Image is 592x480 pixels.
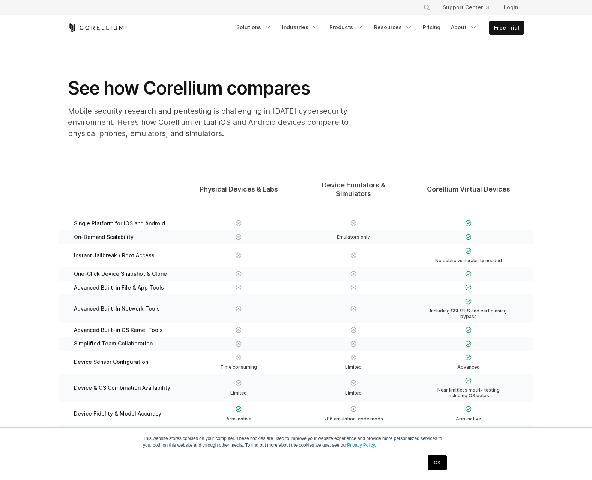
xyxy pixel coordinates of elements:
a: About [446,21,482,34]
p: Mobile security research and pentesting is challenging in [DATE] cybersecurity environment. Here’... [68,105,368,139]
img: Checkmark [465,298,472,304]
span: Advanced Built-In Network Tools [74,305,160,312]
img: X [236,234,242,240]
a: Support Center [437,1,495,14]
img: X [236,271,242,277]
img: X [350,284,357,291]
span: Device & OS Combination Availability [74,384,170,391]
a: OK [428,455,447,470]
span: Limited [345,364,362,370]
span: Single Platform for iOS and Android [74,220,165,227]
a: Industries [278,21,323,34]
button: Search [420,1,434,14]
img: X [350,406,357,412]
img: X [236,252,242,259]
span: Device Sensor Configuration [74,358,148,365]
span: Arm-native [226,416,251,421]
img: Checkmark [465,220,472,226]
span: Limited [230,390,247,396]
a: Login [498,1,524,14]
span: Device Emulators & Simulators [304,181,403,198]
a: Resources [370,21,417,34]
span: Limited [345,390,362,396]
img: X [236,220,242,226]
span: Instant Jailbreak / Root Access [74,252,155,259]
img: Checkmark [236,406,242,412]
span: x86 emulation, code mods [324,416,383,421]
a: Privacy Policy. [347,442,376,448]
span: Advanced Built-in OS Kernel Tools [74,327,163,333]
span: Advanced [457,364,480,370]
img: X [350,354,357,361]
img: X [236,354,242,361]
img: X [350,327,357,333]
img: X [350,271,357,277]
span: Advanced Built-in File & App Tools [74,284,164,291]
img: X [350,306,357,312]
h1: See how Corellium compares [68,77,368,99]
img: Checkmark [465,234,472,240]
img: Checkmark [465,377,472,384]
img: X [236,380,242,386]
span: Near limitless matrix testing including OS betas [427,387,510,398]
span: On-Demand Scalability [74,234,134,240]
span: Simplified Team Collaboration [74,340,153,347]
p: This website stores cookies on your computer. These cookies are used to improve your website expe... [143,435,449,448]
span: Time consuming [220,364,257,370]
div: Navigation Menu [414,1,524,14]
img: Checkmark [465,340,472,347]
a: Free Trial [490,21,524,34]
a: Products [325,21,368,34]
img: Checkmark [465,247,472,254]
span: Emulators only [337,234,370,240]
a: Solutions [232,21,276,34]
img: X [350,252,357,259]
img: Checkmark [465,327,472,333]
div: Navigation Menu [232,21,524,35]
img: X [350,340,357,347]
span: Including SSL/TLS and cert pinning bypass [427,308,510,319]
span: Corellium Virtual Devices [427,185,510,194]
img: Checkmark [465,271,472,277]
img: X [236,284,242,291]
a: Pricing [418,21,445,34]
span: Device Fidelity & Model Accuracy [74,410,161,417]
img: X [236,340,242,347]
span: Arm-native [456,416,481,421]
img: X [350,220,357,226]
img: X [236,327,242,333]
img: Checkmark [465,284,472,291]
a: Corellium Home [68,23,128,32]
span: Physical Devices & Labs [200,185,278,194]
img: X [236,306,242,312]
span: One-Click Device Snapshot & Clone [74,270,167,277]
img: Checkmark [465,406,472,412]
span: No public vulnerability needed [435,258,502,263]
img: X [350,380,357,386]
img: Checkmark [465,354,472,361]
